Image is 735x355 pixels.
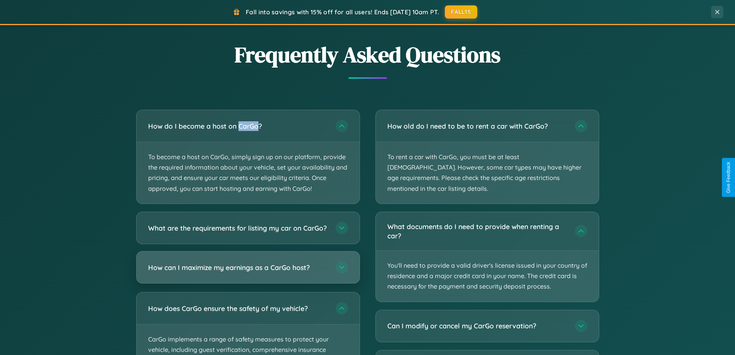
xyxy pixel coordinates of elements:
[148,223,328,233] h3: What are the requirements for listing my car on CarGo?
[136,40,599,70] h2: Frequently Asked Questions
[148,121,328,131] h3: How do I become a host on CarGo?
[376,251,599,302] p: You'll need to provide a valid driver's license issued in your country of residence and a major c...
[137,142,360,204] p: To become a host on CarGo, simply sign up on our platform, provide the required information about...
[148,262,328,272] h3: How can I maximize my earnings as a CarGo host?
[246,8,439,16] span: Fall into savings with 15% off for all users! Ends [DATE] 10am PT.
[148,303,328,313] h3: How does CarGo ensure the safety of my vehicle?
[376,142,599,204] p: To rent a car with CarGo, you must be at least [DEMOGRAPHIC_DATA]. However, some car types may ha...
[726,162,731,193] div: Give Feedback
[387,222,567,241] h3: What documents do I need to provide when renting a car?
[387,321,567,331] h3: Can I modify or cancel my CarGo reservation?
[445,5,477,19] button: FALL15
[387,121,567,131] h3: How old do I need to be to rent a car with CarGo?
